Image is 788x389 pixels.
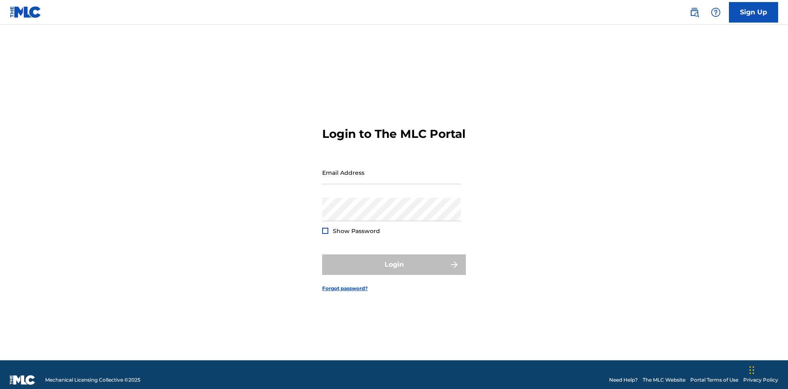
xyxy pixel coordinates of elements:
[749,358,754,382] div: Drag
[643,376,685,384] a: The MLC Website
[322,285,368,292] a: Forgot password?
[711,7,721,17] img: help
[322,127,465,141] h3: Login to The MLC Portal
[747,350,788,389] iframe: Chat Widget
[689,7,699,17] img: search
[333,227,380,235] span: Show Password
[708,4,724,21] div: Help
[686,4,703,21] a: Public Search
[729,2,778,23] a: Sign Up
[10,375,35,385] img: logo
[45,376,140,384] span: Mechanical Licensing Collective © 2025
[743,376,778,384] a: Privacy Policy
[690,376,738,384] a: Portal Terms of Use
[10,6,41,18] img: MLC Logo
[609,376,638,384] a: Need Help?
